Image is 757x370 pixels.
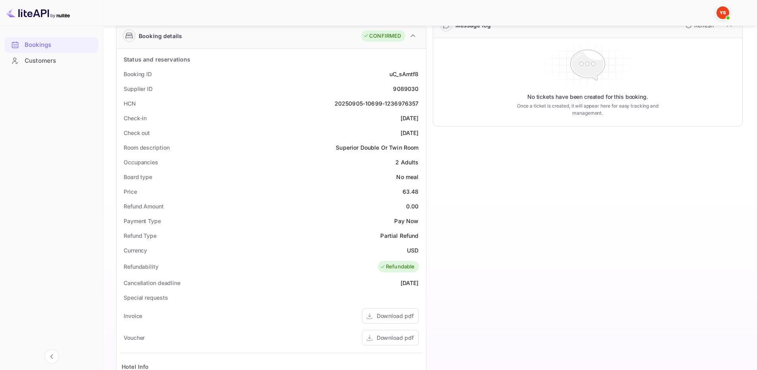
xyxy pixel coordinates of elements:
a: Customers [5,53,98,68]
div: 9089030 [393,85,418,93]
div: USD [407,246,418,254]
div: Occupancies [124,158,158,166]
div: Invoice [124,312,142,320]
div: Board type [124,173,152,181]
div: Currency [124,246,147,254]
div: Special requests [124,293,168,302]
div: Booking details [139,32,182,40]
div: No meal [396,173,418,181]
div: Download pdf [377,333,414,342]
div: Booking ID [124,70,152,78]
div: Refund Type [124,231,157,240]
div: [DATE] [401,129,419,137]
p: Once a ticket is created, it will appear here for easy tracking and management. [504,102,671,117]
div: Cancellation deadline [124,279,180,287]
div: Superior Double Or Twin Room [336,143,418,152]
button: Collapse navigation [45,349,59,364]
div: Refund Amount [124,202,164,210]
div: Refundable [380,263,415,271]
div: HCN [124,99,136,108]
div: [DATE] [401,279,419,287]
div: 20250905-10699-1236976357 [335,99,419,108]
a: Bookings [5,37,98,52]
div: Check out [124,129,150,137]
div: Pay Now [394,217,418,225]
div: Refundability [124,262,159,271]
div: CONFIRMED [363,32,401,40]
p: No tickets have been created for this booking. [527,93,648,101]
div: Bookings [25,40,94,50]
img: LiteAPI logo [6,6,70,19]
div: Price [124,187,137,196]
div: 0.00 [406,202,419,210]
div: uC_sAmtf8 [389,70,418,78]
div: Check-in [124,114,147,122]
div: Customers [25,56,94,66]
div: Download pdf [377,312,414,320]
div: Customers [5,53,98,69]
div: 2 Adults [395,158,418,166]
div: 63.48 [403,187,419,196]
div: Voucher [124,333,145,342]
div: [DATE] [401,114,419,122]
div: Supplier ID [124,85,153,93]
div: Payment Type [124,217,161,225]
div: Bookings [5,37,98,53]
div: Partial Refund [380,231,418,240]
img: Yandex Support [716,6,729,19]
div: Status and reservations [124,55,190,64]
div: Room description [124,143,169,152]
